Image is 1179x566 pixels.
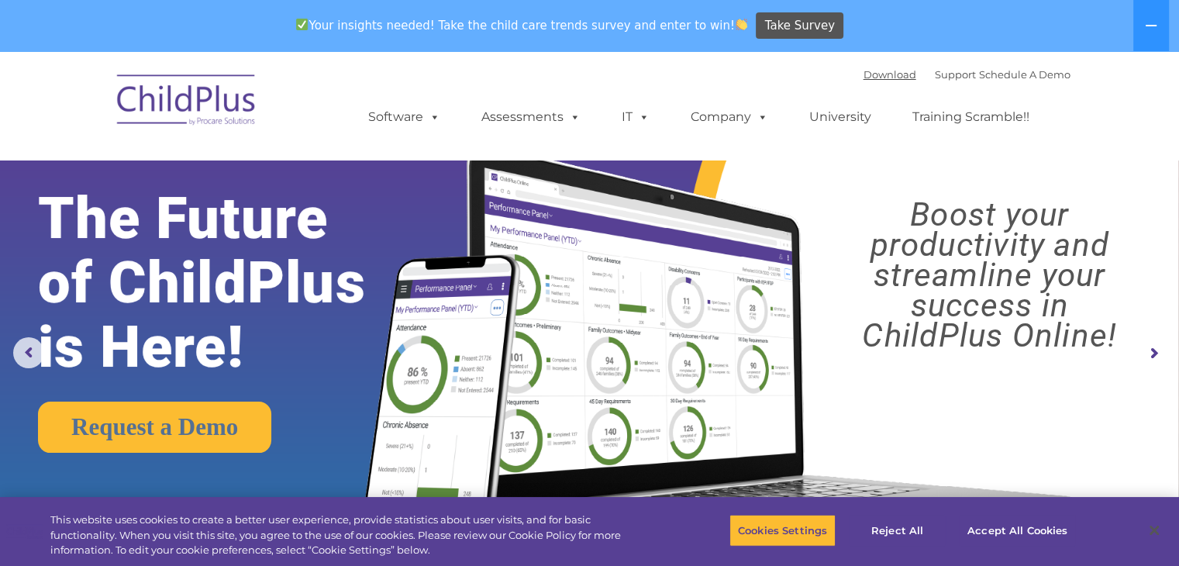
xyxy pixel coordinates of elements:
[959,514,1076,547] button: Accept All Cookies
[729,514,836,547] button: Cookies Settings
[296,19,308,30] img: ✅
[979,68,1070,81] a: Schedule A Demo
[794,102,887,133] a: University
[466,102,596,133] a: Assessments
[50,513,649,558] div: This website uses cookies to create a better user experience, provide statistics about user visit...
[849,514,946,547] button: Reject All
[1137,513,1171,547] button: Close
[864,68,916,81] a: Download
[606,102,665,133] a: IT
[290,10,754,40] span: Your insights needed! Take the child care trends survey and enter to win!
[864,68,1070,81] font: |
[353,102,456,133] a: Software
[38,402,271,453] a: Request a Demo
[736,19,747,30] img: 👏
[815,199,1164,350] rs-layer: Boost your productivity and streamline your success in ChildPlus Online!
[215,102,263,114] span: Last name
[109,64,264,141] img: ChildPlus by Procare Solutions
[38,186,415,379] rs-layer: The Future of ChildPlus is Here!
[675,102,784,133] a: Company
[935,68,976,81] a: Support
[215,166,281,178] span: Phone number
[756,12,843,40] a: Take Survey
[765,12,835,40] span: Take Survey
[897,102,1045,133] a: Training Scramble!!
